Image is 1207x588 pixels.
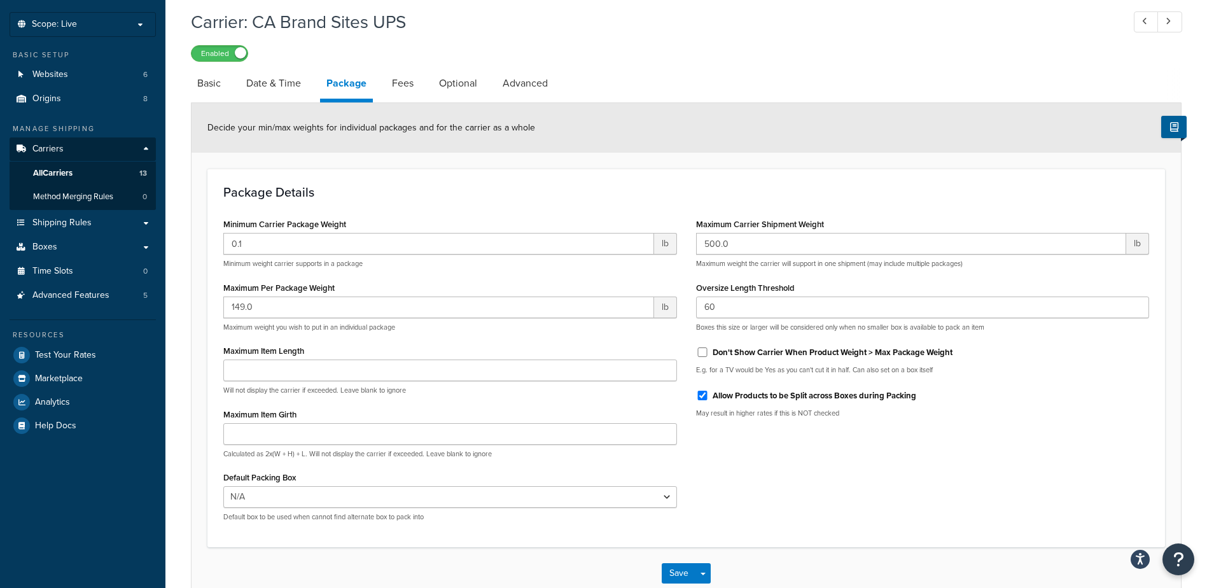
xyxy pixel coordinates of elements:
span: lb [654,297,677,318]
a: Shipping Rules [10,211,156,235]
span: Marketplace [35,374,83,384]
li: Time Slots [10,260,156,283]
span: Analytics [35,397,70,408]
p: Boxes this size or larger will be considered only when no smaller box is available to pack an item [696,323,1150,332]
span: lb [654,233,677,255]
li: Websites [10,63,156,87]
a: Basic [191,68,227,99]
a: Analytics [10,391,156,414]
p: Will not display the carrier if exceeded. Leave blank to ignore [223,386,677,395]
span: Advanced Features [32,290,109,301]
span: Scope: Live [32,19,77,30]
a: Date & Time [240,68,307,99]
span: 0 [143,192,147,202]
li: Origins [10,87,156,111]
a: Carriers [10,137,156,161]
button: Show Help Docs [1161,116,1187,138]
p: E.g. for a TV would be Yes as you can't cut it in half. Can also set on a box itself [696,365,1150,375]
a: Fees [386,68,420,99]
a: Test Your Rates [10,344,156,367]
span: Help Docs [35,421,76,431]
a: Boxes [10,235,156,259]
span: lb [1126,233,1149,255]
div: Manage Shipping [10,123,156,134]
span: Websites [32,69,68,80]
span: Time Slots [32,266,73,277]
a: Next Record [1157,11,1182,32]
p: Calculated as 2x(W + H) + L. Will not display the carrier if exceeded. Leave blank to ignore [223,449,677,459]
label: Don't Show Carrier When Product Weight > Max Package Weight [713,347,952,358]
p: Maximum weight the carrier will support in one shipment (may include multiple packages) [696,259,1150,269]
h3: Package Details [223,185,1149,199]
label: Maximum Item Girth [223,410,297,419]
a: Optional [433,68,484,99]
button: Open Resource Center [1162,543,1194,575]
span: Decide your min/max weights for individual packages and for the carrier as a whole [207,121,535,134]
span: Boxes [32,242,57,253]
span: Method Merging Rules [33,192,113,202]
a: AllCarriers13 [10,162,156,185]
button: Save [662,563,696,584]
li: Method Merging Rules [10,185,156,209]
span: Carriers [32,144,64,155]
label: Maximum Per Package Weight [223,283,335,293]
span: Origins [32,94,61,104]
li: Advanced Features [10,284,156,307]
span: Shipping Rules [32,218,92,228]
li: Carriers [10,137,156,210]
a: Time Slots0 [10,260,156,283]
span: 5 [143,290,148,301]
label: Maximum Carrier Shipment Weight [696,220,824,229]
label: Oversize Length Threshold [696,283,795,293]
a: Method Merging Rules0 [10,185,156,209]
a: Marketplace [10,367,156,390]
span: All Carriers [33,168,73,179]
a: Help Docs [10,414,156,437]
a: Origins8 [10,87,156,111]
span: 13 [139,168,147,179]
p: May result in higher rates if this is NOT checked [696,409,1150,418]
div: Resources [10,330,156,340]
a: Advanced [496,68,554,99]
label: Default Packing Box [223,473,296,482]
span: 6 [143,69,148,80]
label: Maximum Item Length [223,346,304,356]
label: Minimum Carrier Package Weight [223,220,346,229]
h1: Carrier: CA Brand Sites UPS [191,10,1110,34]
p: Default box to be used when cannot find alternate box to pack into [223,512,677,522]
a: Websites6 [10,63,156,87]
a: Advanced Features5 [10,284,156,307]
div: Basic Setup [10,50,156,60]
p: Maximum weight you wish to put in an individual package [223,323,677,332]
p: Minimum weight carrier supports in a package [223,259,677,269]
span: Test Your Rates [35,350,96,361]
span: 0 [143,266,148,277]
label: Enabled [192,46,248,61]
a: Previous Record [1134,11,1159,32]
label: Allow Products to be Split across Boxes during Packing [713,390,916,402]
a: Package [320,68,373,102]
span: 8 [143,94,148,104]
